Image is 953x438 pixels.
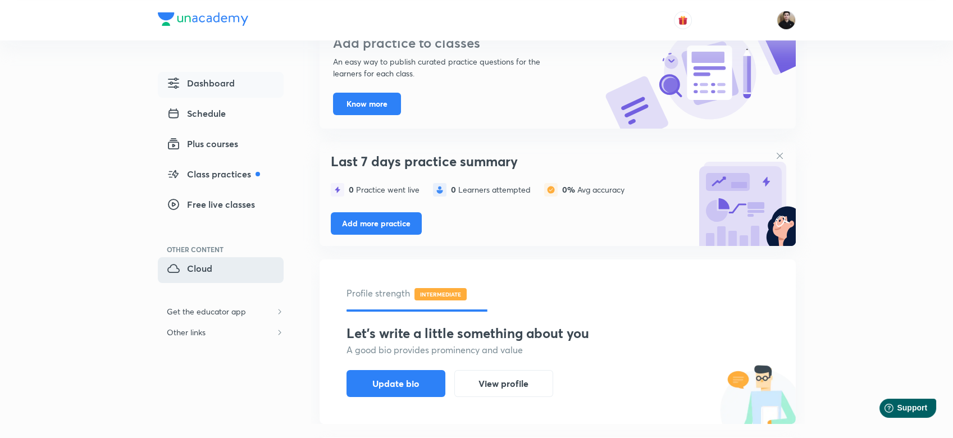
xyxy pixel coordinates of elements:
[158,12,248,29] a: Company Logo
[158,133,284,158] a: Plus courses
[346,343,769,357] h5: A good bio provides prominency and value
[167,137,238,150] span: Plus courses
[167,107,226,120] span: Schedule
[167,167,260,181] span: Class practices
[454,370,553,397] button: View profile
[331,212,422,235] button: Add more practice
[349,185,419,194] div: Practice went live
[605,22,796,129] img: know-more
[167,198,255,211] span: Free live classes
[331,153,689,170] h3: Last 7 days practice summary
[158,102,284,128] a: Schedule
[346,286,769,300] h5: Profile strength
[333,93,401,115] button: Know more
[695,145,796,246] img: bg
[346,325,769,341] h3: Let's write a little something about you
[158,301,255,322] h6: Get the educator app
[158,72,284,98] a: Dashboard
[674,11,692,29] button: avatar
[158,322,215,343] h6: Other links
[678,15,688,25] img: avatar
[158,193,284,219] a: Free live classes
[562,184,577,195] span: 0%
[777,11,796,30] img: Maneesh Kumar Sharma
[414,288,467,300] span: INTERMEDIATE
[158,257,284,283] a: Cloud
[544,183,558,197] img: statistics
[167,246,284,253] div: Other Content
[451,184,458,195] span: 0
[562,185,624,194] div: Avg accuracy
[158,12,248,26] img: Company Logo
[333,35,568,51] h3: Add practice to classes
[158,163,284,189] a: Class practices
[346,370,445,397] button: Update bio
[331,183,344,197] img: statistics
[167,76,235,90] span: Dashboard
[433,183,446,197] img: statistics
[333,56,568,79] p: An easy way to publish curated practice questions for the learners for each class.
[853,394,941,426] iframe: Help widget launcher
[349,184,356,195] span: 0
[167,262,212,275] span: Cloud
[451,185,531,194] div: Learners attempted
